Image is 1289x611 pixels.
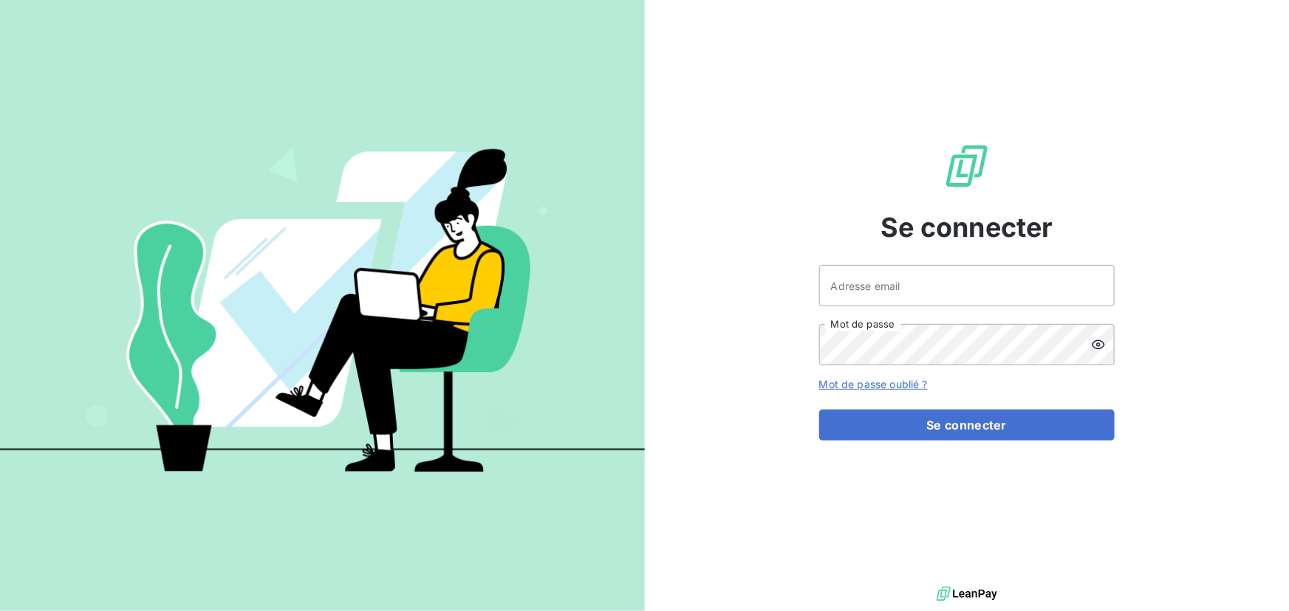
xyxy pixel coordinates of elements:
[819,265,1115,306] input: placeholder
[819,410,1115,441] button: Se connecter
[943,142,991,190] img: Logo LeanPay
[819,378,928,390] a: Mot de passe oublié ?
[937,583,997,605] img: logo
[881,207,1053,247] span: Se connecter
